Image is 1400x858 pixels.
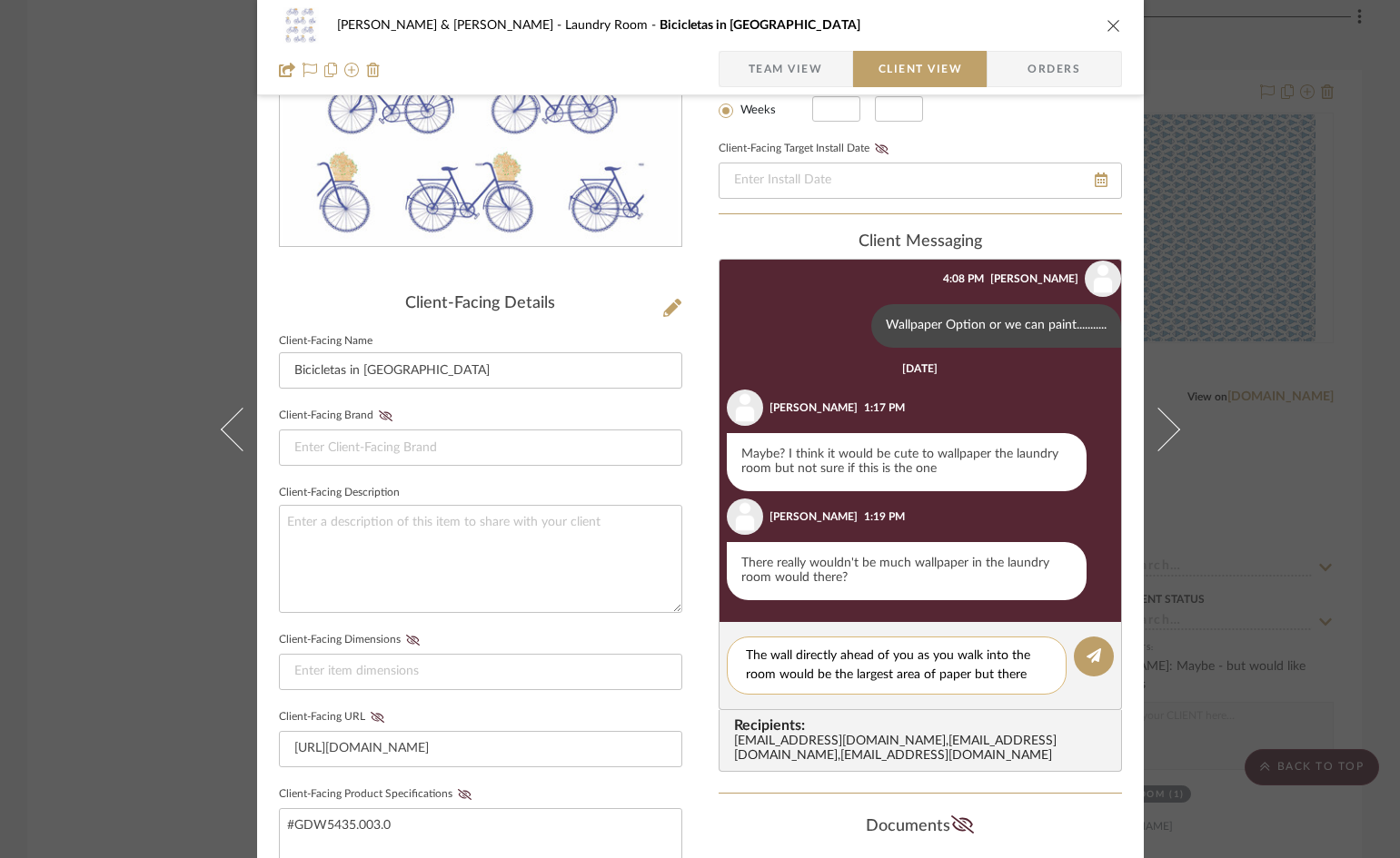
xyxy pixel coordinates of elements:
span: Client View [879,51,962,87]
label: Client-Facing Brand [279,409,398,422]
label: Client-Facing Name [279,337,372,346]
div: client Messaging [719,232,1122,252]
button: Client-Facing Target Install Date [869,143,894,155]
label: Client-Facing Target Install Date [719,143,894,155]
span: [PERSON_NAME] & [PERSON_NAME] [337,19,565,32]
mat-radio-group: Select item type [719,71,812,122]
input: Enter item dimensions [279,654,682,690]
div: 1:17 PM [864,399,905,416]
div: Maybe? I think it would be cute to wallpaper the laundry room but not sure if this is the one [727,433,1087,491]
button: Client-Facing Product Specifications [452,788,477,801]
label: Client-Facing Dimensions [279,634,425,646]
img: Remove from project [366,63,381,77]
div: Client-Facing Details [279,294,682,314]
input: Enter Client-Facing Brand [279,429,682,466]
img: user_avatar.png [1085,261,1121,297]
div: Wallpaper Option or we can paint........... [871,304,1121,348]
span: Recipients: [734,717,1114,734]
input: Enter item URL [279,731,682,767]
label: Client-Facing Product Specifications [279,788,477,801]
div: 1:19 PM [864,508,905,525]
div: [EMAIL_ADDRESS][DOMAIN_NAME] , [EMAIL_ADDRESS][DOMAIN_NAME] , [EMAIL_ADDRESS][DOMAIN_NAME] [734,735,1114,764]
input: Enter Client-Facing Item Name [279,352,682,389]
div: [DATE] [902,362,938,375]
label: Client-Facing URL [279,711,390,724]
div: [PERSON_NAME] [990,271,1078,287]
div: There really wouldn't be much wallpaper in the laundry room would there? [727,542,1087,600]
input: Enter Install Date [719,163,1122,199]
span: Orders [1008,51,1100,87]
button: Client-Facing Dimensions [401,634,425,646]
img: user_avatar.png [727,390,763,426]
img: e663dc86-256a-4fc9-92ca-3714a04946dd_48x40.jpg [279,7,323,44]
div: 4:08 PM [943,271,984,287]
div: Documents [719,812,1122,841]
div: [PERSON_NAME] [770,399,858,416]
button: close [1106,17,1122,34]
label: Weeks [737,103,776,119]
button: Client-Facing Brand [373,409,398,422]
button: Client-Facing URL [365,711,390,724]
div: [PERSON_NAME] [770,508,858,525]
span: Team View [749,51,823,87]
label: Client-Facing Description [279,488,400,498]
span: Laundry Room [565,19,660,32]
img: user_avatar.png [727,498,763,535]
span: Bicicletas in [GEOGRAPHIC_DATA] [660,19,860,32]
